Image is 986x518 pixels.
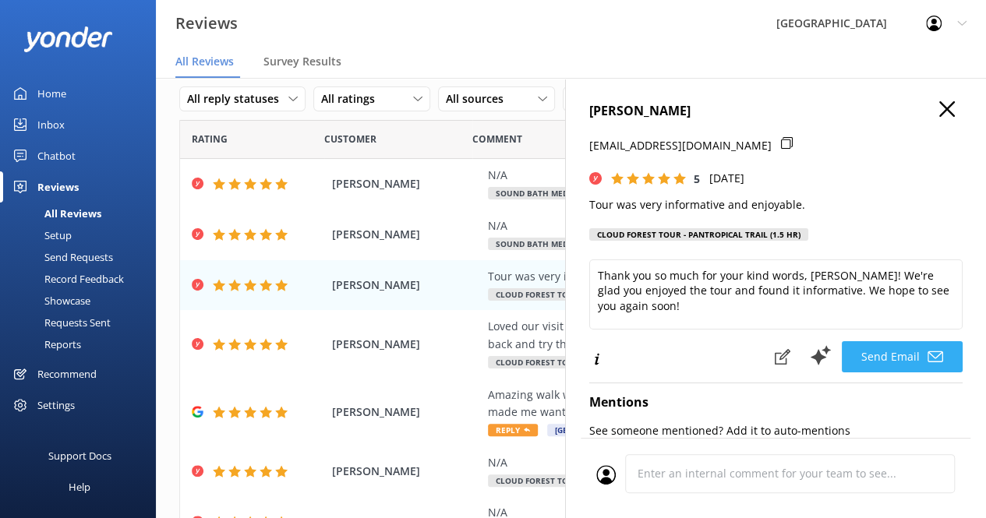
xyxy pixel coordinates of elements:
[842,341,963,372] button: Send Email
[488,268,857,285] div: Tour was very informative and enjoyable.
[488,288,707,301] span: Cloud Forest Tour - Pantropical Trail (1.5 hr)
[9,312,111,333] div: Requests Sent
[37,389,75,421] div: Settings
[9,290,90,312] div: Showcase
[332,175,480,192] span: [PERSON_NAME]
[175,54,234,69] span: All Reviews
[9,246,113,268] div: Send Requests
[488,356,707,368] span: Cloud Forest Tour - Pantropical Trail (1.5 hr)
[589,196,963,213] p: Tour was very informative and enjoyable.
[69,471,90,502] div: Help
[589,137,772,154] p: [EMAIL_ADDRESS][DOMAIN_NAME]
[9,224,72,246] div: Setup
[37,78,66,109] div: Home
[589,393,963,413] h4: Mentions
[37,140,76,171] div: Chatbot
[488,167,857,184] div: N/A
[589,101,963,122] h4: [PERSON_NAME]
[589,228,808,241] div: Cloud Forest Tour - Pantropical Trail (1.5 hr)
[263,54,341,69] span: Survey Results
[488,217,857,234] div: N/A
[37,109,65,140] div: Inbox
[488,318,857,353] div: Loved our visit so informative and not a touristy we will definitely be back and try the sound baths
[694,171,700,186] span: 5
[332,403,480,421] span: [PERSON_NAME]
[9,290,156,312] a: Showcase
[321,90,384,107] span: All ratings
[192,132,228,146] span: Date
[446,90,513,107] span: All sources
[488,238,646,250] span: Sound Bath Meditation Journey
[48,440,111,471] div: Support Docs
[596,465,616,485] img: user_profile.svg
[187,90,288,107] span: All reply statuses
[332,463,480,480] span: [PERSON_NAME]
[332,277,480,294] span: [PERSON_NAME]
[37,358,97,389] div: Recommend
[589,422,963,439] p: See someone mentioned? Add it to auto-mentions
[9,312,156,333] a: Requests Sent
[9,333,156,355] a: Reports
[472,132,522,146] span: Question
[9,268,124,290] div: Record Feedback
[488,187,646,199] span: Sound Bath Meditation Journey
[488,474,707,487] span: Cloud Forest Tour - Pantropical Trail (1.5 hr)
[939,101,955,118] button: Close
[324,132,376,146] span: Date
[9,268,156,290] a: Record Feedback
[488,424,538,436] span: Reply
[332,226,480,243] span: [PERSON_NAME]
[175,11,238,36] h3: Reviews
[488,386,857,421] div: Amazing walk with [PERSON_NAME]. Beautiful, learned so much and made me want to protect the natur...
[23,26,113,52] img: yonder-white-logo.png
[709,170,744,187] p: [DATE]
[37,171,79,203] div: Reviews
[332,336,480,353] span: [PERSON_NAME]
[9,203,101,224] div: All Reviews
[9,333,81,355] div: Reports
[9,246,156,268] a: Send Requests
[488,454,857,471] div: N/A
[9,224,156,246] a: Setup
[547,424,642,436] span: [GEOGRAPHIC_DATA]
[589,259,963,329] textarea: Thank you so much for your kind words, [PERSON_NAME]! We're glad you enjoyed the tour and found i...
[9,203,156,224] a: All Reviews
